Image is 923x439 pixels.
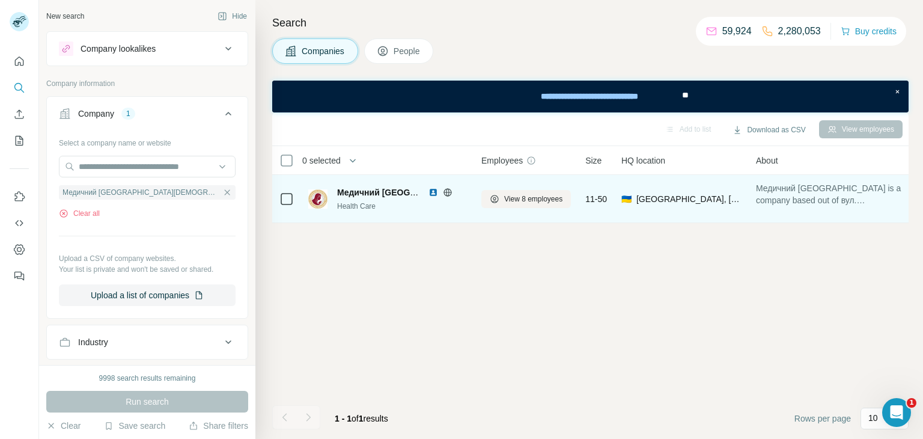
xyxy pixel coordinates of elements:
div: Health Care [337,201,467,212]
span: View 8 employees [504,194,562,204]
span: Companies [302,45,346,57]
p: Upload a CSV of company websites. [59,253,236,264]
p: 59,924 [722,24,752,38]
span: results [335,414,388,423]
div: 9998 search results remaining [99,373,196,384]
span: 1 [359,414,364,423]
span: Size [585,155,602,167]
button: Share filters [189,420,248,432]
div: Company [78,108,114,120]
span: Rows per page [794,413,851,425]
span: HQ location [621,155,665,167]
span: 🇺🇦 [621,193,632,205]
button: Clear [46,420,81,432]
p: 10 [868,412,878,424]
button: Company1 [47,99,248,133]
button: Feedback [10,265,29,287]
span: 1 [907,398,916,408]
iframe: Banner [272,81,909,112]
div: 1 [121,108,135,119]
img: Logo of Медичний Центр Святої Параскеви [308,189,327,209]
span: [GEOGRAPHIC_DATA], [GEOGRAPHIC_DATA] [636,193,742,205]
button: Use Surfe on LinkedIn [10,186,29,207]
button: Buy credits [841,23,897,40]
button: Upload a list of companies [59,284,236,306]
div: Select a company name or website [59,133,236,149]
button: Download as CSV [724,121,814,139]
button: Enrich CSV [10,103,29,125]
button: Use Surfe API [10,212,29,234]
button: Quick start [10,51,29,72]
button: View 8 employees [481,190,571,208]
span: People [394,45,421,57]
iframe: Intercom live chat [882,398,911,427]
button: Hide [209,7,255,25]
button: Clear all [59,208,100,219]
span: 11-50 [585,193,607,205]
div: New search [46,11,84,22]
button: Company lookalikes [47,34,248,63]
p: Your list is private and won't be saved or shared. [59,264,236,275]
span: 1 - 1 [335,414,352,423]
h4: Search [272,14,909,31]
button: Dashboard [10,239,29,260]
button: My lists [10,130,29,152]
span: Медичний [GEOGRAPHIC_DATA][DEMOGRAPHIC_DATA] [62,187,220,198]
button: Save search [104,420,165,432]
span: of [352,414,359,423]
span: Employees [481,155,523,167]
div: Industry [78,336,108,348]
div: Company lookalikes [81,43,156,55]
button: Search [10,77,29,99]
span: About [756,155,778,167]
button: Industry [47,328,248,357]
img: LinkedIn logo [428,188,438,197]
span: Медичний [GEOGRAPHIC_DATA][DEMOGRAPHIC_DATA] [337,188,568,197]
p: 2,280,053 [778,24,821,38]
p: Company information [46,78,248,89]
span: 0 selected [302,155,341,167]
